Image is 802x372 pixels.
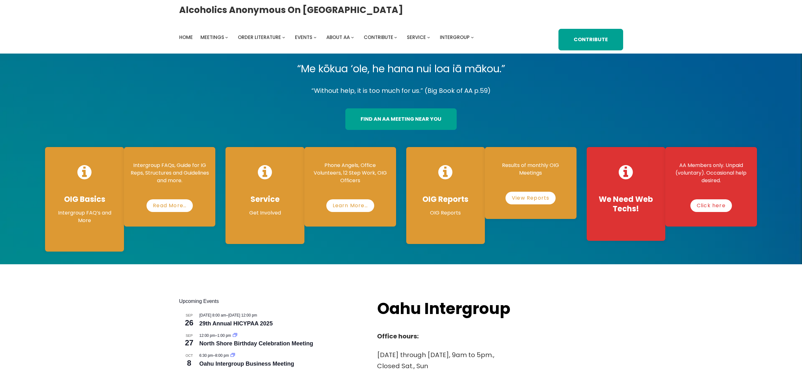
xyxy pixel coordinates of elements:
p: “Me kōkua ‘ole, he hana nui loa iā mākou.” [40,60,762,78]
span: Order Literature [238,34,281,41]
span: 1:00 pm [217,333,231,338]
time: – [199,333,232,338]
span: 26 [179,317,199,328]
h4: Service [232,195,298,204]
h2: Upcoming Events [179,298,365,305]
p: Phone Angels, Office Volunteers, 12 Step Work, OIG Officers [311,162,390,184]
button: Service submenu [427,36,430,39]
p: “Without help, it is too much for us.” (Big Book of AA p.59) [40,85,762,96]
span: [DATE] 12:00 pm [228,313,257,317]
p: Intergroup FAQs, Guide for IG Reps, Structures and Guidelines and more. [130,162,209,184]
span: Sep [179,313,199,318]
button: Intergroup submenu [471,36,474,39]
h4: OIG Basics [51,195,118,204]
p: Intergroup FAQ’s and More [51,209,118,224]
a: Events [295,33,312,42]
a: Event series: Oahu Intergroup Business Meeting [231,353,235,358]
a: Meetings [200,33,224,42]
span: Meetings [200,34,224,41]
p: Results of monthly OIG Meetings [491,162,570,177]
span: Contribute [364,34,393,41]
a: 29th Annual HICYPAA 2025 [199,320,273,327]
a: Alcoholics Anonymous on [GEOGRAPHIC_DATA] [179,2,403,18]
p: AA Members only. Unpaid (voluntary). Occasional help desired. [672,162,751,184]
a: Contribute [364,33,393,42]
span: Service [407,34,426,41]
span: Sep [179,333,199,338]
button: About AA submenu [351,36,354,39]
span: [DATE] 8:00 am [199,313,226,317]
a: North Shore Birthday Celebration Meeting [199,340,313,347]
p: Get Involved [232,209,298,217]
span: 12:00 pm [199,333,215,338]
a: View Reports [505,192,556,204]
a: Home [179,33,193,42]
span: Oct [179,353,199,358]
a: Contribute [558,29,623,50]
button: Order Literature submenu [282,36,285,39]
strong: Office hours: [377,332,419,341]
time: – [199,313,257,317]
span: Home [179,34,193,41]
span: Events [295,34,312,41]
a: Click here [690,199,732,212]
span: Intergroup [440,34,470,41]
a: find an aa meeting near you [345,108,457,130]
a: About AA [326,33,350,42]
nav: Intergroup [179,33,476,42]
button: Contribute submenu [394,36,397,39]
button: Events submenu [314,36,316,39]
a: Oahu Intergroup Business Meeting [199,361,294,367]
h4: OIG Reports [413,195,479,204]
time: – [199,353,230,358]
span: 8 [179,358,199,369]
h2: Oahu Intergroup [377,298,530,320]
p: OIG Reports [413,209,479,217]
span: 27 [179,337,199,348]
span: 6:30 pm [199,353,213,358]
a: Learn More… [326,199,374,212]
a: Service [407,33,426,42]
a: Intergroup [440,33,470,42]
span: 8:00 pm [215,353,229,358]
span: About AA [326,34,350,41]
a: Event series: North Shore Birthday Celebration Meeting [233,333,237,338]
button: Meetings submenu [225,36,228,39]
a: Read More… [147,199,193,212]
h4: We Need Web Techs! [593,195,659,214]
